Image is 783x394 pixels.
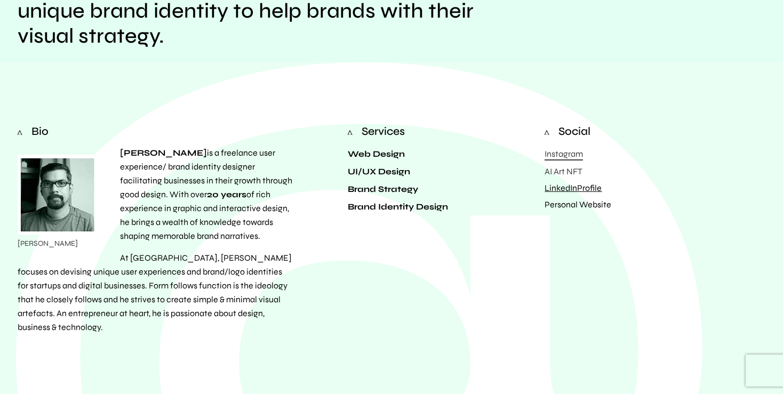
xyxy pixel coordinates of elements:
[347,125,353,139] tspan: ▵
[577,183,602,193] span: Profile
[545,149,583,160] a: Instagram
[31,126,49,137] span: Bio
[348,202,448,212] strong: Brand Identity Design
[545,166,582,176] a: AI Art NFT
[362,126,405,137] span: Services
[18,240,103,247] p: [PERSON_NAME]
[545,125,550,139] tspan: ▵
[207,189,246,199] strong: 20 years
[348,149,418,194] strong: Web Design UI/UX Design Brand Strategy
[545,199,611,210] a: Personal Website
[17,125,22,139] tspan: ▵
[18,251,294,334] p: At [GEOGRAPHIC_DATA], [PERSON_NAME] focuses on devising unique user experiences and brand/logo id...
[545,183,602,193] a: LinkedInProfile
[558,126,590,137] span: Social
[18,146,294,243] p: is a freelance user experience/ brand identity designer facilitating businesses in their growth t...
[120,148,207,158] strong: [PERSON_NAME]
